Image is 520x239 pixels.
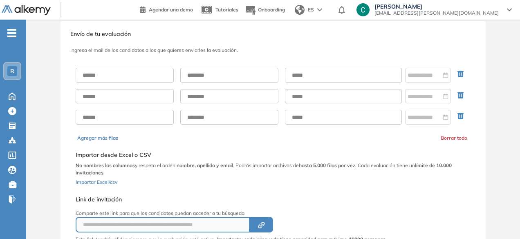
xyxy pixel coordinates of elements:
img: world [295,5,305,15]
button: Importar Excel/csv [76,176,117,186]
img: arrow [317,8,322,11]
b: No nombres las columnas [76,162,135,168]
p: y respeta el orden: . Podrás importar archivos de . Cada evaluación tiene un . [76,162,471,176]
span: Agendar una demo [149,7,193,13]
b: límite de 10.000 invitaciones [76,162,452,176]
span: [EMAIL_ADDRESS][PERSON_NAME][DOMAIN_NAME] [374,10,499,16]
h3: Envío de tu evaluación [70,31,476,38]
span: Onboarding [258,7,285,13]
span: R [10,68,14,74]
a: Agendar una demo [140,4,193,14]
span: ES [308,6,314,13]
b: nombre, apellido y email [177,162,233,168]
i: - [7,32,16,34]
button: Borrar todo [441,134,467,142]
img: Logo [2,5,51,16]
h3: Ingresa el mail de los candidatos a los que quieres enviarles la evaluación. [70,47,476,53]
span: Tutoriales [215,7,238,13]
span: Importar Excel/csv [76,179,117,185]
button: Onboarding [245,1,285,19]
b: hasta 5.000 filas por vez [299,162,355,168]
button: Agregar más filas [77,134,118,142]
span: [PERSON_NAME] [374,3,499,10]
h5: Link de invitación [76,196,386,203]
h5: Importar desde Excel o CSV [76,152,471,159]
p: Comparte este link para que los candidatos puedan acceder a tu búsqueda. [76,210,386,217]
